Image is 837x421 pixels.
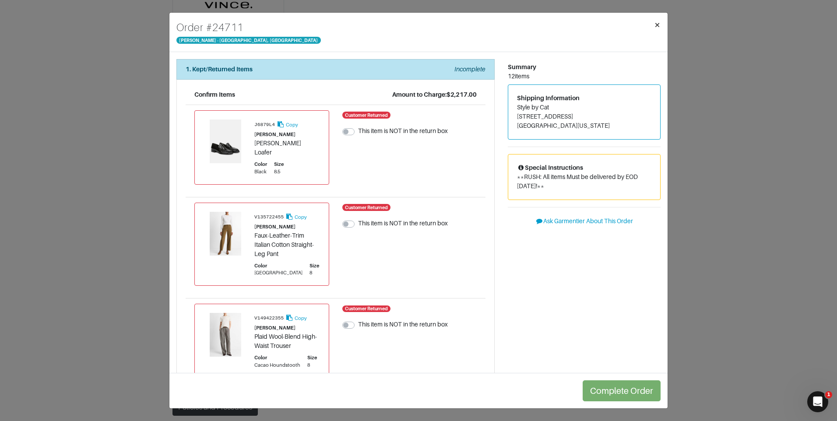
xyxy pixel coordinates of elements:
[176,37,321,44] span: [PERSON_NAME] - [GEOGRAPHIC_DATA], [GEOGRAPHIC_DATA]
[508,72,661,81] div: 12 items
[392,90,477,99] div: Amount to Charge: $2,217.00
[309,262,319,270] div: Size
[254,161,267,168] div: Color
[358,219,448,228] label: This item is NOT in the return box
[204,119,247,163] img: Product
[309,269,319,277] div: 8
[276,119,299,130] button: Copy
[254,122,275,127] small: J6879L4
[807,391,828,412] iframe: Intercom live chat
[254,224,295,229] small: [PERSON_NAME]
[508,214,661,228] button: Ask Garmentier About This Order
[517,95,580,102] span: Shipping Information
[254,354,300,361] div: Color
[358,320,448,329] label: This item is NOT in the return box
[274,168,284,175] div: 8.5
[285,212,307,222] button: Copy
[647,13,668,37] button: Close
[254,214,284,220] small: V135722455
[176,20,321,35] h4: Order # 24711
[254,262,302,270] div: Color
[204,313,247,357] img: Product
[204,212,247,256] img: Product
[342,305,391,312] span: Customer Returned
[517,164,583,171] span: Special Instructions
[254,132,295,137] small: [PERSON_NAME]
[358,126,448,136] label: This item is NOT in the return box
[254,332,320,351] div: Plaid Wool-Blend High-Waist Trouser
[508,63,661,72] div: Summary
[254,231,320,259] div: Faux-Leather-Trim Italian Cotton Straight-Leg Pant
[254,316,284,321] small: V149422355
[186,66,253,73] strong: 1. Kept/Returned Items
[654,19,661,31] span: ×
[254,168,267,175] div: Black
[194,90,235,99] div: Confirm Items
[295,214,307,220] small: Copy
[307,361,317,369] div: 8
[307,354,317,361] div: Size
[254,139,320,157] div: [PERSON_NAME] Loafer
[517,172,651,191] p: **RUSH: All items Must be delivered by EOD [DATE]!**
[342,204,391,211] span: Customer Returned
[274,161,284,168] div: Size
[254,361,300,369] div: Cacao Houndstooth
[295,316,307,321] small: Copy
[286,122,298,127] small: Copy
[583,380,661,401] button: Complete Order
[342,112,391,119] span: Customer Returned
[517,103,651,130] address: Style by Cat [STREET_ADDRESS] [GEOGRAPHIC_DATA][US_STATE]
[254,269,302,277] div: [GEOGRAPHIC_DATA]
[285,313,307,323] button: Copy
[825,391,832,398] span: 1
[254,325,295,330] small: [PERSON_NAME]
[454,66,485,73] em: Incomplete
